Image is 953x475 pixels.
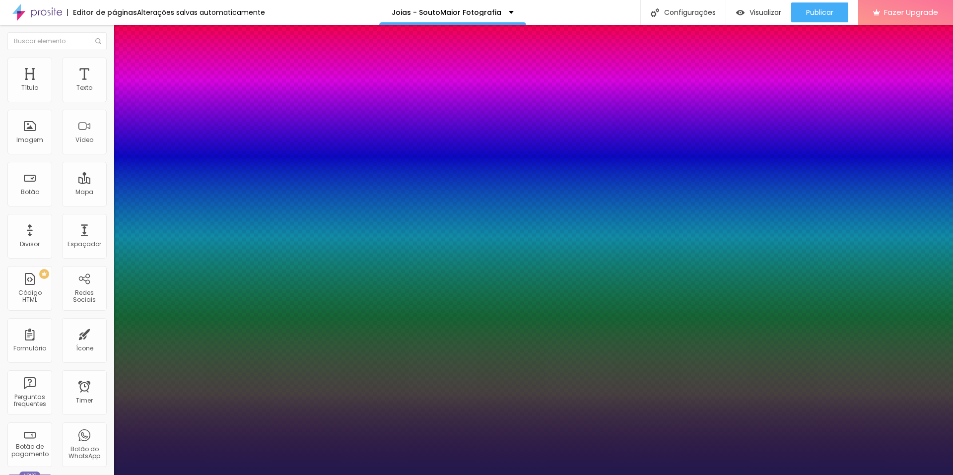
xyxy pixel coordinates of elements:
img: Icone [95,38,101,44]
div: Formulário [13,345,46,352]
div: Perguntas frequentes [10,394,49,408]
img: Icone [651,8,659,17]
p: Joias - SoutoMaior Fotografia [392,9,501,16]
div: Imagem [16,136,43,143]
div: Texto [76,84,92,91]
button: Visualizar [726,2,791,22]
div: Divisor [20,241,40,248]
div: Botão [21,189,39,196]
button: Publicar [791,2,848,22]
div: Mapa [75,189,93,196]
div: Espaçador [68,241,101,248]
span: Publicar [806,8,833,16]
div: Redes Sociais [65,289,104,304]
div: Vídeo [75,136,93,143]
div: Ícone [76,345,93,352]
img: view-1.svg [736,8,745,17]
div: Botão de pagamento [10,443,49,458]
div: Timer [76,397,93,404]
div: Código HTML [10,289,49,304]
span: Visualizar [749,8,781,16]
span: Fazer Upgrade [884,8,938,16]
input: Buscar elemento [7,32,107,50]
div: Alterações salvas automaticamente [137,9,265,16]
div: Editor de páginas [67,9,137,16]
div: Botão do WhatsApp [65,446,104,460]
div: Título [21,84,38,91]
